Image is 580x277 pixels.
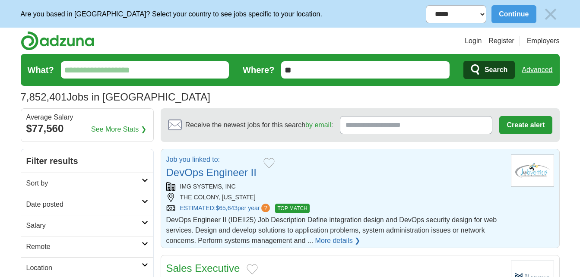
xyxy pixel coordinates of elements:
[275,204,309,213] span: TOP MATCH
[485,61,507,79] span: Search
[166,182,504,191] div: IMG SYSTEMS, INC
[542,5,560,23] img: icon_close_no_bg.svg
[21,91,210,103] h1: Jobs in [GEOGRAPHIC_DATA]
[21,173,153,194] a: Sort by
[180,204,272,213] a: ESTIMATED:$65,643per year?
[527,36,560,46] a: Employers
[463,61,515,79] button: Search
[488,36,514,46] a: Register
[21,9,322,19] p: Are you based in [GEOGRAPHIC_DATA]? Select your country to see jobs specific to your location.
[185,120,333,130] span: Receive the newest jobs for this search :
[166,216,497,244] span: DevOps Engineer II (IDEII25) Job Description Define integration design and DevOps security design...
[261,204,270,212] span: ?
[21,31,94,50] img: Adzuna logo
[21,149,153,173] h2: Filter results
[216,205,238,211] span: $65,643
[243,63,274,76] label: Where?
[511,154,554,187] img: Company logo
[26,121,148,136] div: $77,560
[21,194,153,215] a: Date posted
[26,242,142,252] h2: Remote
[263,158,275,168] button: Add to favorite jobs
[91,124,146,135] a: See More Stats ❯
[315,236,361,246] a: More details ❯
[26,114,148,121] div: Average Salary
[305,121,331,129] a: by email
[166,167,257,178] a: DevOps Engineer II
[499,116,552,134] button: Create alert
[166,193,504,202] div: THE COLONY, [US_STATE]
[26,263,142,273] h2: Location
[26,220,142,231] h2: Salary
[166,262,240,274] a: Sales Executive
[21,89,67,105] span: 7,852,401
[522,61,552,79] a: Advanced
[26,178,142,189] h2: Sort by
[465,36,482,46] a: Login
[166,154,257,165] p: Job you linked to:
[21,215,153,236] a: Salary
[26,199,142,210] h2: Date posted
[28,63,54,76] label: What?
[247,264,258,274] button: Add to favorite jobs
[491,5,536,23] button: Continue
[21,236,153,257] a: Remote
